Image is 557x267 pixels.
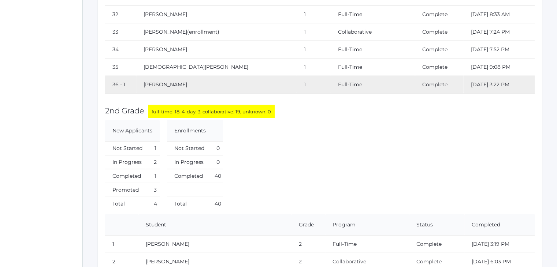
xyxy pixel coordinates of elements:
td: (enrollment) [136,23,297,41]
td: Full-Time [331,41,415,58]
td: 2 [145,155,160,169]
td: In Progress [167,155,207,169]
a: [PERSON_NAME] [144,46,187,53]
td: [DATE] 3:19 PM [464,235,535,253]
a: [PERSON_NAME] [144,29,187,35]
td: [DATE] 8:33 AM [463,5,535,23]
a: [PERSON_NAME] [144,11,187,18]
span: full-time: 18, 4-day: 3, collaborative: 19, unknown: 0 [148,105,275,118]
td: Full-Time [331,5,415,23]
td: 1 [297,58,331,76]
td: 0 [207,155,223,169]
td: Full-Time [331,76,415,93]
a: [PERSON_NAME] [146,241,189,247]
a: [DEMOGRAPHIC_DATA][PERSON_NAME] [144,64,248,70]
td: 3 [145,183,160,197]
th: Program [325,214,409,236]
td: [DATE] 7:24 PM [463,23,535,41]
td: 1 [297,23,331,41]
a: Complete [422,11,448,18]
td: 35 [105,58,136,76]
a: Complete [422,81,448,88]
td: [DATE] 9:08 PM [463,58,535,76]
td: 33 [105,23,136,41]
td: Completed [167,169,207,183]
td: Not Started [105,141,145,155]
a: [PERSON_NAME] [146,258,189,265]
td: 1 [145,169,160,183]
td: [DATE] 3:22 PM [463,76,535,93]
a: Complete [416,258,442,265]
td: Collaborative [331,23,415,41]
td: 1 [105,235,138,253]
td: 2 [292,235,326,253]
th: Enrollments [167,120,223,142]
td: 34 [105,41,136,58]
th: New Applicants [105,120,160,142]
td: 32 [105,5,136,23]
td: Not Started [167,141,207,155]
td: Total [105,197,145,211]
td: In Progress [105,155,145,169]
td: [PERSON_NAME] [136,76,297,93]
th: Grade [292,214,326,236]
td: 36 - 1 [105,76,136,93]
td: 1 [297,5,331,23]
td: 4 [145,197,160,211]
a: Complete [422,29,448,35]
td: 1 [297,76,331,93]
td: 0 [207,141,223,155]
th: Student [138,214,291,236]
a: Complete [416,241,442,247]
td: Full-Time [331,58,415,76]
td: 40 [207,169,223,183]
td: Full-Time [325,235,409,253]
td: 40 [207,197,223,211]
a: Complete [422,46,448,53]
a: Complete [422,64,448,70]
h2: 2nd Grade [105,106,535,116]
td: Completed [105,169,145,183]
td: Total [167,197,207,211]
td: 1 [145,141,160,155]
td: Promoted [105,183,145,197]
th: Status [409,214,464,236]
td: [DATE] 7:52 PM [463,41,535,58]
th: Completed [464,214,535,236]
td: 1 [297,41,331,58]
